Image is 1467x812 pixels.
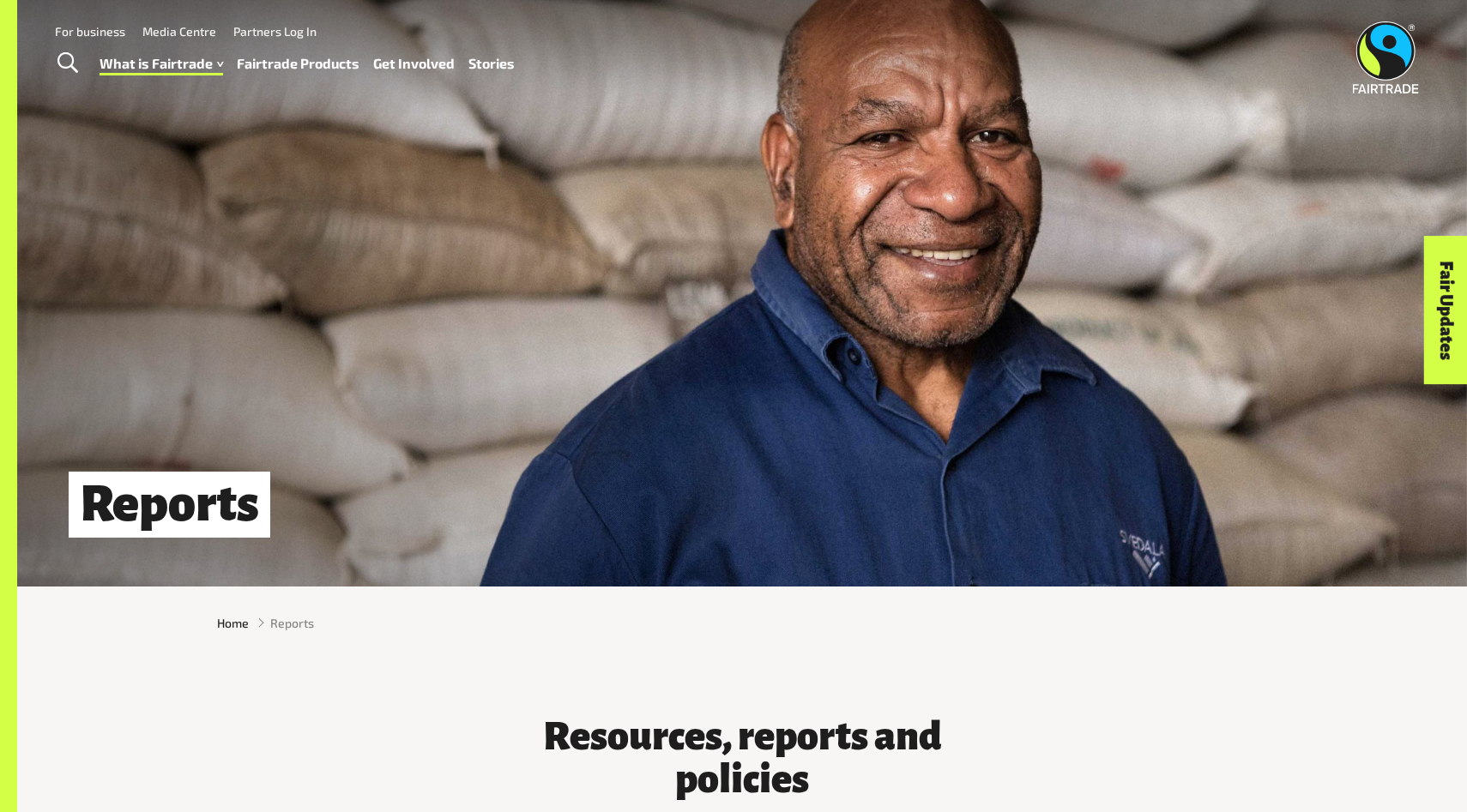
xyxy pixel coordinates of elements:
[237,51,359,76] a: Fairtrade Products
[373,51,455,76] a: Get Involved
[1353,21,1419,93] img: Fairtrade Australia New Zealand logo
[217,614,249,632] a: Home
[46,42,88,85] a: Toggle Search
[270,614,314,632] span: Reports
[69,472,270,538] h1: Reports
[100,51,223,76] a: What is Fairtrade
[485,715,999,801] h3: Resources, reports and policies
[468,51,515,76] a: Stories
[55,24,125,39] a: For business
[142,24,216,39] a: Media Centre
[233,24,317,39] a: Partners Log In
